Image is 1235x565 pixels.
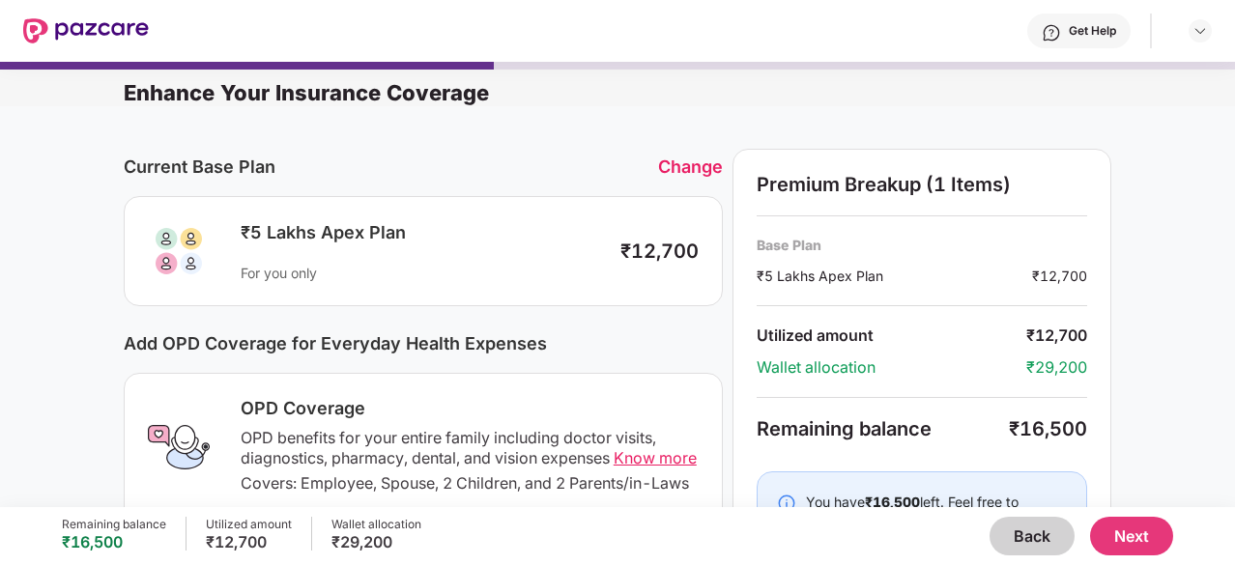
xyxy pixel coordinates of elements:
div: Premium Breakup (1 Items) [757,173,1087,196]
div: ₹5 Lakhs Apex Plan [757,266,1032,286]
div: Get Help [1069,23,1116,39]
div: OPD benefits for your entire family including doctor visits, diagnostics, pharmacy, dental, and v... [241,428,699,468]
b: ₹16,500 [865,494,920,510]
div: For you only [241,264,601,282]
div: You have left. Feel free to browse and add what your family needs! [806,492,1067,534]
div: ₹16,500 [62,532,166,551]
img: New Pazcare Logo [23,18,149,43]
div: Base Plan [757,236,1087,254]
img: svg+xml;base64,PHN2ZyBpZD0iRHJvcGRvd24tMzJ4MzIiIHhtbG5zPSJodHRwOi8vd3d3LnczLm9yZy8yMDAwL3N2ZyIgd2... [1192,23,1208,39]
button: Next [1090,517,1173,555]
div: Change [658,156,723,177]
div: ₹12,700 [1026,325,1087,346]
div: ₹16,500 [1009,417,1087,440]
div: Wallet allocation [331,517,421,532]
div: Utilized amount [757,325,1026,346]
div: Current Base Plan [124,156,658,177]
button: Back [990,517,1075,555]
img: svg+xml;base64,PHN2ZyBpZD0iSW5mby0yMHgyMCIgeG1sbnM9Imh0dHA6Ly93d3cudzMub3JnLzIwMDAvc3ZnIiB3aWR0aD... [777,494,796,513]
div: Covers: Employee, Spouse, 2 Children, and 2 Parents/in-Laws [241,473,699,494]
div: Remaining balance [757,417,1009,440]
div: ₹12,700 [1032,266,1087,286]
div: Wallet allocation [757,357,1026,378]
div: Add OPD Coverage for Everyday Health Expenses [124,333,723,353]
div: Utilized amount [206,517,292,532]
div: ₹29,200 [331,532,421,551]
img: svg+xml;base64,PHN2ZyB3aWR0aD0iODAiIGhlaWdodD0iODAiIHZpZXdCb3g9IjAgMCA4MCA4MCIgZmlsbD0ibm9uZSIgeG... [148,220,210,282]
div: ₹12,700 [206,532,292,551]
div: ₹5 Lakhs Apex Plan [241,221,601,244]
div: OPD Coverage [241,397,699,420]
div: ₹29,200 [1026,357,1087,378]
img: svg+xml;base64,PHN2ZyBpZD0iSGVscC0zMngzMiIgeG1sbnM9Imh0dHA6Ly93d3cudzMub3JnLzIwMDAvc3ZnIiB3aWR0aD... [1042,23,1061,42]
div: ₹12,700 [620,240,699,263]
img: OPD Coverage [148,416,210,478]
div: Enhance Your Insurance Coverage [124,79,1235,106]
div: Remaining balance [62,517,166,532]
span: Know more [614,448,697,467]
